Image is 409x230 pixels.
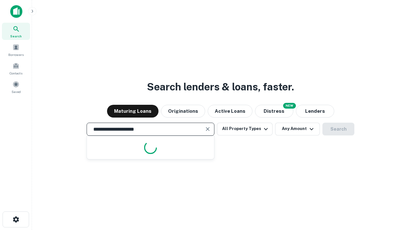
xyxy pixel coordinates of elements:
a: Saved [2,78,30,96]
a: Borrowers [2,41,30,58]
button: Any Amount [275,123,320,135]
a: Contacts [2,60,30,77]
img: capitalize-icon.png [10,5,22,18]
button: Maturing Loans [107,105,158,118]
button: Search distressed loans with lien and other non-mortgage details. [255,105,293,118]
span: Borrowers [8,52,24,57]
span: Saved [12,89,21,94]
h3: Search lenders & loans, faster. [147,79,294,95]
button: Lenders [296,105,334,118]
span: Contacts [10,71,22,76]
span: Search [10,34,22,39]
button: All Property Types [217,123,273,135]
button: Originations [161,105,205,118]
iframe: Chat Widget [377,179,409,210]
button: Clear [203,125,212,134]
button: Active Loans [208,105,252,118]
a: Search [2,23,30,40]
div: NEW [283,103,296,109]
